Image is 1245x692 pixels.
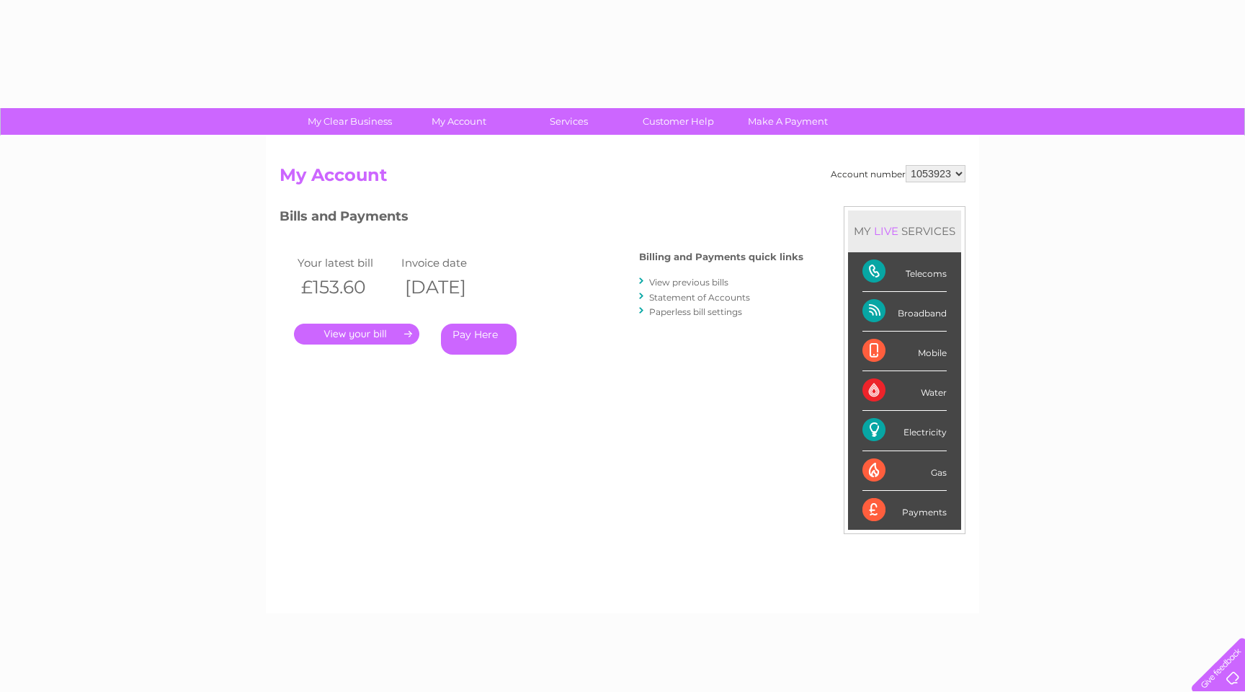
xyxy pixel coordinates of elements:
[398,253,501,272] td: Invoice date
[649,277,728,288] a: View previous bills
[398,272,501,302] th: [DATE]
[649,292,750,303] a: Statement of Accounts
[862,332,947,371] div: Mobile
[862,491,947,530] div: Payments
[862,292,947,332] div: Broadband
[619,108,738,135] a: Customer Help
[441,324,517,355] a: Pay Here
[294,272,398,302] th: £153.60
[294,253,398,272] td: Your latest bill
[862,252,947,292] div: Telecoms
[831,165,965,182] div: Account number
[728,108,847,135] a: Make A Payment
[862,451,947,491] div: Gas
[280,206,803,231] h3: Bills and Payments
[871,224,901,238] div: LIVE
[862,411,947,451] div: Electricity
[639,252,803,262] h4: Billing and Payments quick links
[400,108,519,135] a: My Account
[862,371,947,411] div: Water
[848,210,961,252] div: MY SERVICES
[649,306,742,317] a: Paperless bill settings
[294,324,419,345] a: .
[280,165,965,192] h2: My Account
[290,108,409,135] a: My Clear Business
[509,108,628,135] a: Services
